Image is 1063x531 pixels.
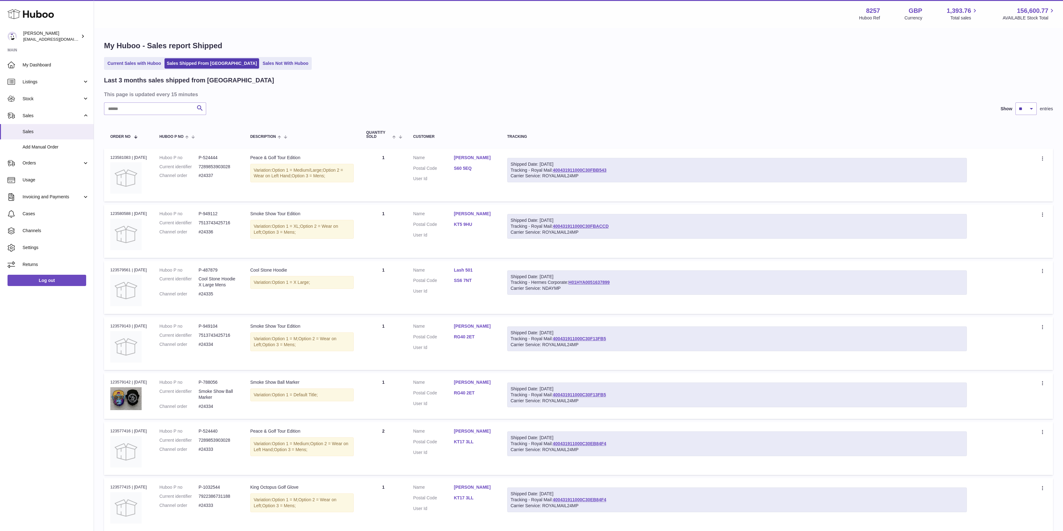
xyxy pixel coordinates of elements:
div: 123577416 | [DATE] [110,428,147,434]
dt: Postal Code [413,165,454,173]
span: Invoicing and Payments [23,194,82,200]
img: don@skinsgolf.com [8,32,17,41]
h3: This page is updated every 15 minutes [104,91,1051,98]
span: Huboo P no [159,135,184,139]
a: Sales Shipped From [GEOGRAPHIC_DATA] [164,58,259,69]
td: 2 [360,422,407,475]
img: 82571688043248.jpg [110,387,142,410]
span: Option 3 = Mens; [262,230,296,235]
dd: P-487879 [199,267,238,273]
dt: Name [413,323,454,331]
div: Variation: [250,276,354,289]
dd: 7513743425716 [199,220,238,226]
h1: My Huboo - Sales report Shipped [104,41,1053,51]
label: Show [1001,106,1012,112]
dt: Current identifier [159,332,199,338]
div: Customer [413,135,495,139]
td: 1 [360,261,407,314]
span: Cases [23,211,89,217]
div: Tracking - Royal Mail: [507,383,967,407]
div: Carrier Service: ROYALMAIL24MP [511,229,963,235]
dt: Name [413,379,454,387]
dt: Channel order [159,341,199,347]
span: Sales [23,113,82,119]
a: Current Sales with Huboo [105,58,163,69]
div: Shipped Date: [DATE] [511,217,963,223]
a: KT17 3LL [454,495,495,501]
dt: Postal Code [413,334,454,341]
div: 123577415 | [DATE] [110,484,147,490]
div: Tracking [507,135,967,139]
dd: 7289853903028 [199,437,238,443]
dt: Channel order [159,173,199,179]
dt: User Id [413,401,454,407]
dd: 7922386731188 [199,493,238,499]
dd: #24334 [199,341,238,347]
div: Tracking - Royal Mail: [507,214,967,239]
dt: User Id [413,288,454,294]
dt: Name [413,428,454,436]
div: Smoke Show Tour Edition [250,323,354,329]
dt: Channel order [159,403,199,409]
a: S60 5EQ [454,165,495,171]
dd: P-524444 [199,155,238,161]
a: SS6 7NT [454,278,495,284]
div: Huboo Ref [859,15,880,21]
dt: Huboo P no [159,155,199,161]
h2: Last 3 months sales shipped from [GEOGRAPHIC_DATA] [104,76,274,85]
dt: Postal Code [413,278,454,285]
div: Peace & Golf Tour Edition [250,155,354,161]
div: Shipped Date: [DATE] [511,491,963,497]
dd: 7289853903028 [199,164,238,170]
dt: Huboo P no [159,428,199,434]
div: Tracking - Royal Mail: [507,431,967,456]
div: Carrier Service: ROYALMAIL24MP [511,173,963,179]
div: 123581083 | [DATE] [110,155,147,160]
dt: Postal Code [413,390,454,398]
span: Option 2 = Wear on Left; [254,224,338,235]
div: Currency [904,15,922,21]
dt: User Id [413,232,454,238]
a: 400431911000C30F13FB5 [553,392,606,397]
img: no-photo.jpg [110,219,142,250]
a: 400431911000C30FBACCD [553,224,608,229]
dt: Name [413,484,454,492]
a: 400431911000C30F13FB5 [553,336,606,341]
span: Channels [23,228,89,234]
a: KT5 9HU [454,221,495,227]
dt: Postal Code [413,439,454,446]
span: My Dashboard [23,62,89,68]
strong: 8257 [866,7,880,15]
td: 1 [360,317,407,370]
span: Option 1 = Medium; [272,441,310,446]
span: entries [1040,106,1053,112]
dd: Cool Stone Hoodie X Large Mens [199,276,238,288]
a: [PERSON_NAME] [454,323,495,329]
span: Sales [23,129,89,135]
div: Shipped Date: [DATE] [511,161,963,167]
span: Order No [110,135,131,139]
div: Tracking - Royal Mail: [507,487,967,512]
div: Shipped Date: [DATE] [511,435,963,441]
div: Variation: [250,220,354,239]
img: no-photo.jpg [110,331,142,362]
a: 400431911000C30EB84F4 [553,497,606,502]
div: Variation: [250,332,354,351]
dd: P-949112 [199,211,238,217]
span: Settings [23,245,89,251]
div: [PERSON_NAME] [23,30,80,42]
span: 156,600.77 [1017,7,1048,15]
a: [PERSON_NAME] [454,211,495,217]
a: 156,600.77 AVAILABLE Stock Total [1003,7,1055,21]
dd: #24337 [199,173,238,179]
a: KT17 3LL [454,439,495,445]
a: [PERSON_NAME] [454,379,495,385]
dt: Current identifier [159,388,199,400]
dd: 7513743425716 [199,332,238,338]
dt: Name [413,211,454,218]
dt: Huboo P no [159,379,199,385]
dd: P-788056 [199,379,238,385]
dt: Postal Code [413,495,454,502]
td: 1 [360,373,407,419]
td: 1 [360,478,407,531]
